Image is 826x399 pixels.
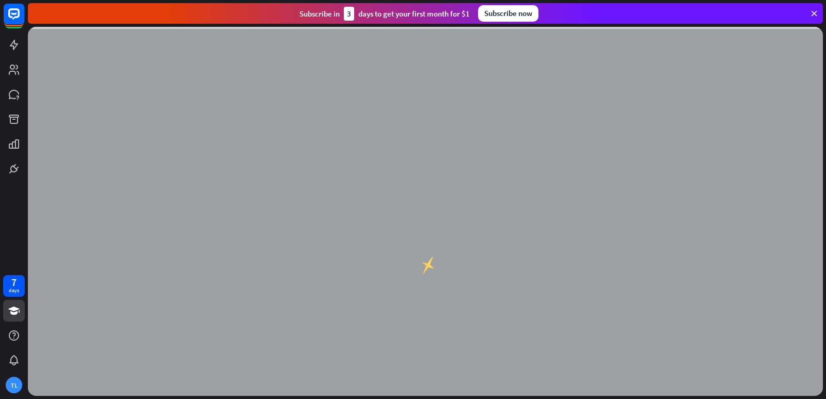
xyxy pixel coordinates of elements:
div: Subscribe now [478,5,538,22]
div: 7 [11,278,17,287]
div: days [9,287,19,294]
div: 3 [344,7,354,21]
div: TL [6,377,22,393]
div: Subscribe in days to get your first month for $1 [299,7,470,21]
a: 7 days [3,275,25,297]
